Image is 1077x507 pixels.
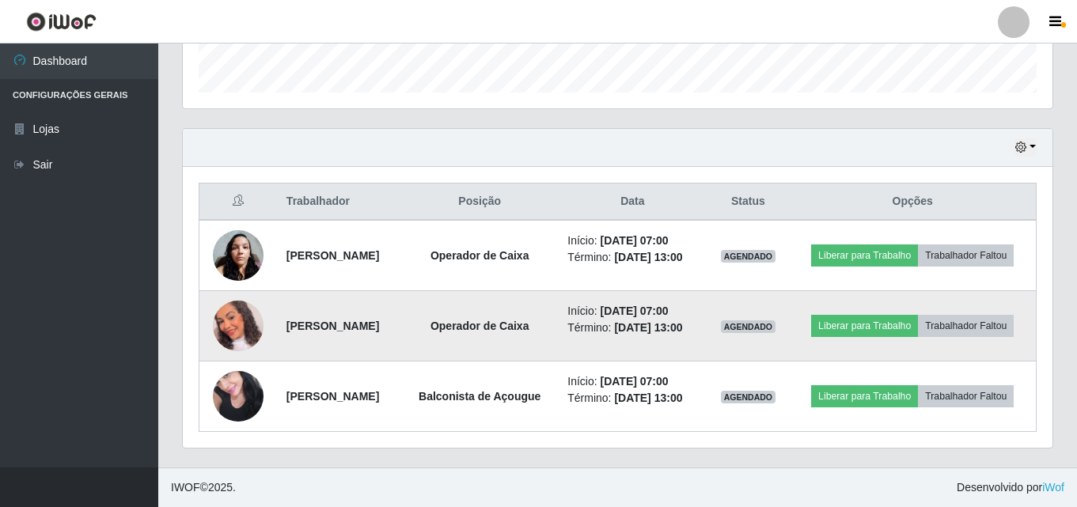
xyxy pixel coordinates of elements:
li: Início: [567,303,697,320]
span: Desenvolvido por [957,479,1064,496]
li: Início: [567,373,697,390]
th: Posição [401,184,558,221]
button: Trabalhador Faltou [918,244,1014,267]
strong: [PERSON_NAME] [286,249,379,262]
span: IWOF [171,481,200,494]
img: CoreUI Logo [26,12,97,32]
span: © 2025 . [171,479,236,496]
button: Liberar para Trabalho [811,244,918,267]
a: iWof [1042,481,1064,494]
time: [DATE] 07:00 [601,234,669,247]
li: Início: [567,233,697,249]
th: Status [707,184,789,221]
img: 1714848493564.jpeg [213,221,264,289]
li: Término: [567,249,697,266]
time: [DATE] 13:00 [614,251,682,263]
time: [DATE] 07:00 [601,305,669,317]
span: AGENDADO [721,250,776,263]
button: Liberar para Trabalho [811,385,918,407]
span: AGENDADO [721,320,776,333]
strong: [PERSON_NAME] [286,390,379,403]
time: [DATE] 07:00 [601,375,669,388]
time: [DATE] 13:00 [614,321,682,334]
span: AGENDADO [721,391,776,403]
th: Data [558,184,707,221]
img: 1753296559045.jpeg [213,297,264,355]
button: Liberar para Trabalho [811,315,918,337]
strong: [PERSON_NAME] [286,320,379,332]
strong: Operador de Caixa [430,320,529,332]
time: [DATE] 13:00 [614,392,682,404]
li: Término: [567,320,697,336]
th: Opções [789,184,1036,221]
img: 1746197830896.jpeg [213,362,264,429]
button: Trabalhador Faltou [918,385,1014,407]
strong: Operador de Caixa [430,249,529,262]
li: Término: [567,390,697,407]
strong: Balconista de Açougue [419,390,540,403]
button: Trabalhador Faltou [918,315,1014,337]
th: Trabalhador [277,184,401,221]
